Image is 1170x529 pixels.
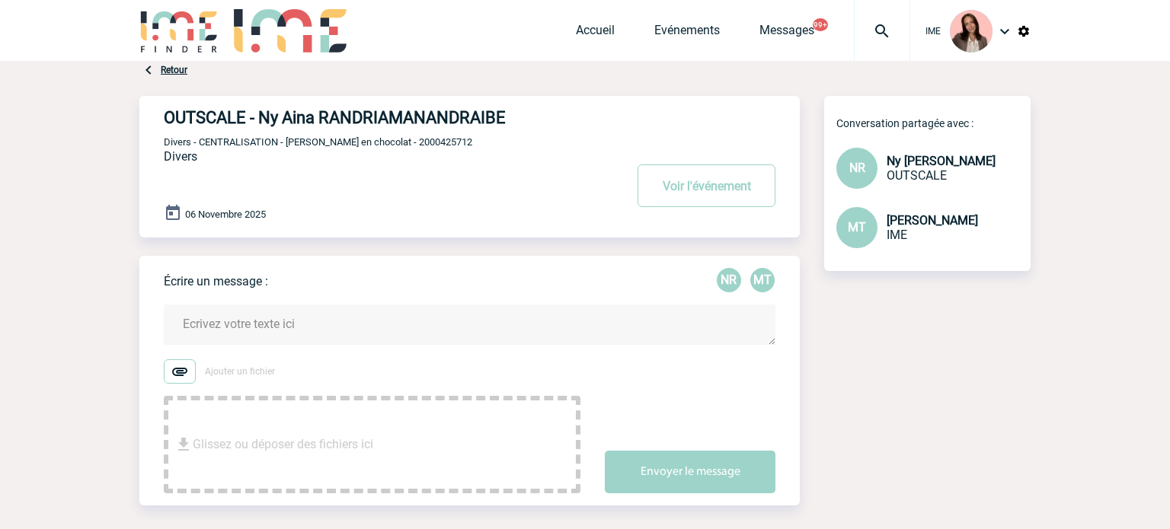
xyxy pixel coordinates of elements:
a: Messages [759,23,814,44]
span: Divers - CENTRALISATION - [PERSON_NAME] en chocolat - 2000425712 [164,136,472,148]
p: Écrire un message : [164,274,268,288]
img: 94396-3.png [950,10,993,53]
img: IME-Finder [139,9,219,53]
span: OUTSCALE [887,168,947,183]
span: Ny [PERSON_NAME] [887,154,996,168]
button: 99+ [813,18,828,31]
span: IME [925,26,941,37]
span: [PERSON_NAME] [887,213,978,228]
button: Voir l'événement [638,164,775,207]
img: file_download.svg [174,435,193,454]
span: NR [849,161,865,175]
span: IME [887,228,907,242]
h4: OUTSCALE - Ny Aina RANDRIAMANANDRAIBE [164,108,579,127]
div: Maëva THEVENIN [750,268,775,292]
p: Conversation partagée avec : [836,117,1031,129]
div: Ny Aina RANDRIAMANANDRAIBE [717,268,741,292]
a: Evénements [654,23,720,44]
span: MT [848,220,866,234]
span: 06 Novembre 2025 [185,209,266,220]
span: Glissez ou déposer des fichiers ici [193,406,373,483]
p: NR [717,268,741,292]
p: MT [750,268,775,292]
button: Envoyer le message [605,451,775,493]
span: Divers [164,149,197,164]
a: Retour [161,65,187,75]
a: Accueil [576,23,615,44]
span: Ajouter un fichier [205,366,275,377]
